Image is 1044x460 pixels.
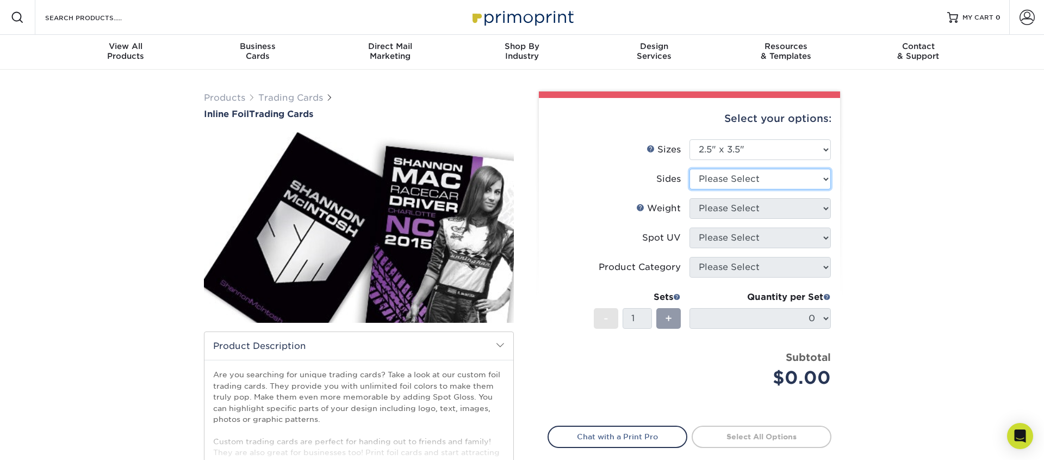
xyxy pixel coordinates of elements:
[588,41,720,61] div: Services
[258,93,323,103] a: Trading Cards
[698,365,831,391] div: $0.00
[962,13,993,22] span: MY CART
[324,35,456,70] a: Direct MailMarketing
[468,5,576,29] img: Primoprint
[548,426,687,447] a: Chat with a Print Pro
[192,41,324,61] div: Cards
[204,93,245,103] a: Products
[604,310,608,327] span: -
[996,14,1000,21] span: 0
[192,35,324,70] a: BusinessCards
[599,261,681,274] div: Product Category
[1007,423,1033,449] div: Open Intercom Messenger
[720,35,852,70] a: Resources& Templates
[60,41,192,61] div: Products
[665,310,672,327] span: +
[852,41,984,61] div: & Support
[548,98,831,139] div: Select your options:
[192,41,324,51] span: Business
[324,41,456,61] div: Marketing
[720,41,852,61] div: & Templates
[204,109,514,119] h1: Trading Cards
[588,41,720,51] span: Design
[720,41,852,51] span: Resources
[204,109,249,119] span: Inline Foil
[786,351,831,363] strong: Subtotal
[689,291,831,304] div: Quantity per Set
[692,426,831,447] a: Select All Options
[456,35,588,70] a: Shop ByIndustry
[656,173,681,186] div: Sides
[204,109,514,119] a: Inline FoilTrading Cards
[594,291,681,304] div: Sets
[204,120,514,335] img: Inline Foil 01
[44,11,150,24] input: SEARCH PRODUCTS.....
[588,35,720,70] a: DesignServices
[647,143,681,156] div: Sizes
[456,41,588,61] div: Industry
[852,35,984,70] a: Contact& Support
[852,41,984,51] span: Contact
[636,202,681,215] div: Weight
[456,41,588,51] span: Shop By
[642,231,681,244] div: Spot UV
[60,41,192,51] span: View All
[60,35,192,70] a: View AllProducts
[324,41,456,51] span: Direct Mail
[204,332,513,360] h2: Product Description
